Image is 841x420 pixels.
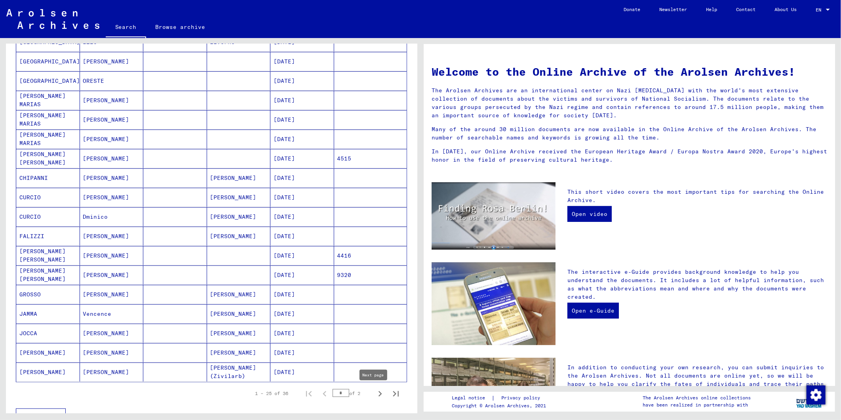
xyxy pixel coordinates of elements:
[16,110,80,129] mat-cell: [PERSON_NAME] MARIAS
[270,188,334,207] mat-cell: [DATE]
[16,207,80,226] mat-cell: CURCIO
[432,63,827,80] h1: Welcome to the Online Archive of the Arolsen Archives!
[80,91,144,110] mat-cell: [PERSON_NAME]
[807,386,826,405] img: Change consent
[432,86,827,120] p: The Arolsen Archives are an international center on Nazi [MEDICAL_DATA] with the world’s most ext...
[207,363,271,382] mat-cell: [PERSON_NAME] (Zivilarb)
[16,285,80,304] mat-cell: GROSSO
[207,324,271,343] mat-cell: [PERSON_NAME]
[80,149,144,168] mat-cell: [PERSON_NAME]
[16,227,80,246] mat-cell: FALIZZI
[16,188,80,207] mat-cell: CURCIO
[207,343,271,362] mat-cell: [PERSON_NAME]
[80,304,144,323] mat-cell: Vencence
[80,207,144,226] mat-cell: Dminico
[16,52,80,71] mat-cell: [GEOGRAPHIC_DATA]
[643,401,751,409] p: have been realized in partnership with
[80,130,144,149] mat-cell: [PERSON_NAME]
[452,394,550,402] div: |
[80,324,144,343] mat-cell: [PERSON_NAME]
[16,246,80,265] mat-cell: [PERSON_NAME] [PERSON_NAME]
[270,168,334,187] mat-cell: [DATE]
[388,386,404,401] button: Last page
[207,285,271,304] mat-cell: [PERSON_NAME]
[270,285,334,304] mat-cell: [DATE]
[16,304,80,323] mat-cell: JAMMA
[16,91,80,110] mat-cell: [PERSON_NAME] MARIAS
[567,303,619,319] a: Open e-Guide
[432,147,827,164] p: In [DATE], our Online Archive received the European Heritage Award / Europa Nostra Award 2020, Eu...
[106,17,146,38] a: Search
[567,363,827,397] p: In addition to conducting your own research, you can submit inquiries to the Arolsen Archives. No...
[16,71,80,90] mat-cell: [GEOGRAPHIC_DATA]
[146,17,215,36] a: Browse archive
[334,265,407,284] mat-cell: 9320
[452,402,550,409] p: Copyright © Arolsen Archives, 2021
[567,206,612,222] a: Open video
[80,246,144,265] mat-cell: [PERSON_NAME]
[432,125,827,142] p: Many of the around 30 million documents are now available in the Online Archive of the Arolsen Ar...
[432,182,556,250] img: video.jpg
[16,130,80,149] mat-cell: [PERSON_NAME] MARIAS
[80,285,144,304] mat-cell: [PERSON_NAME]
[80,188,144,207] mat-cell: [PERSON_NAME]
[16,149,80,168] mat-cell: [PERSON_NAME] [PERSON_NAME]
[643,394,751,401] p: The Arolsen Archives online collections
[270,246,334,265] mat-cell: [DATE]
[80,343,144,362] mat-cell: [PERSON_NAME]
[567,188,827,204] p: This short video covers the most important tips for searching the Online Archive.
[334,246,407,265] mat-cell: 4416
[795,391,824,411] img: yv_logo.png
[270,265,334,284] mat-cell: [DATE]
[270,110,334,129] mat-cell: [DATE]
[452,394,491,402] a: Legal notice
[270,52,334,71] mat-cell: [DATE]
[333,389,372,397] div: of 2
[334,149,407,168] mat-cell: 4515
[207,227,271,246] mat-cell: [PERSON_NAME]
[567,268,827,301] p: The interactive e-Guide provides background knowledge to help you understand the documents. It in...
[6,9,99,29] img: Arolsen_neg.svg
[270,130,334,149] mat-cell: [DATE]
[16,324,80,343] mat-cell: JOCCA
[80,110,144,129] mat-cell: [PERSON_NAME]
[16,343,80,362] mat-cell: [PERSON_NAME]
[207,304,271,323] mat-cell: [PERSON_NAME]
[270,227,334,246] mat-cell: [DATE]
[80,168,144,187] mat-cell: [PERSON_NAME]
[270,304,334,323] mat-cell: [DATE]
[80,52,144,71] mat-cell: [PERSON_NAME]
[270,149,334,168] mat-cell: [DATE]
[80,71,144,90] mat-cell: ORESTE
[301,386,317,401] button: First page
[372,386,388,401] button: Next page
[270,71,334,90] mat-cell: [DATE]
[270,91,334,110] mat-cell: [DATE]
[16,363,80,382] mat-cell: [PERSON_NAME]
[207,188,271,207] mat-cell: [PERSON_NAME]
[270,324,334,343] mat-cell: [DATE]
[495,394,550,402] a: Privacy policy
[255,390,288,397] div: 1 – 25 of 36
[207,207,271,226] mat-cell: [PERSON_NAME]
[432,262,556,345] img: eguide.jpg
[270,363,334,382] mat-cell: [DATE]
[16,168,80,187] mat-cell: CHIPANNI
[80,265,144,284] mat-cell: [PERSON_NAME]
[80,227,144,246] mat-cell: [PERSON_NAME]
[16,265,80,284] mat-cell: [PERSON_NAME] [PERSON_NAME]
[80,363,144,382] mat-cell: [PERSON_NAME]
[207,168,271,187] mat-cell: [PERSON_NAME]
[317,386,333,401] button: Previous page
[270,343,334,362] mat-cell: [DATE]
[270,207,334,226] mat-cell: [DATE]
[23,412,55,420] span: Show less
[816,7,824,13] span: EN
